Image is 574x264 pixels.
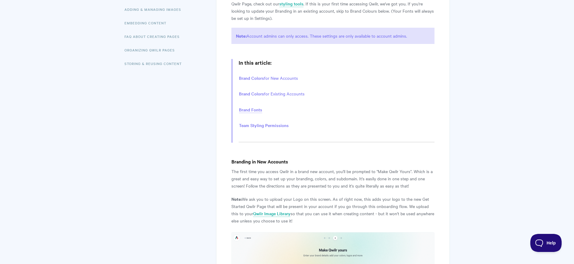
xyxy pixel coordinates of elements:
[530,234,562,252] iframe: Toggle Customer Support
[253,210,290,217] a: Qwilr Image Library
[239,75,264,82] a: Brand Colors
[239,107,262,113] a: Brand Fonts
[231,195,434,224] p: We ask you to upload your Logo on this screen. As of right now, this adds your logo to the new Ge...
[236,33,246,39] strong: Note:
[231,28,434,44] p: Account admins can only access. These settings are only available to account admins.
[239,122,289,129] a: Team Styling Permissions
[124,44,179,56] a: Organizing Qwilr Pages
[239,73,434,82] li: for New Accounts
[124,30,184,42] a: FAQ About Creating Pages
[239,89,434,98] li: for Existing Accounts
[231,196,242,202] strong: Note:
[124,3,186,15] a: Adding & Managing Images
[231,158,434,165] h4: Branding in New Accounts
[239,91,264,97] a: Brand Colors
[124,57,186,70] a: Storing & Reusing Content
[124,17,171,29] a: Embedding Content
[231,168,434,189] p: The first time you access Qwilr in a brand new account, you'll be prompted to "Make Qwilr Yours"....
[239,59,271,66] strong: In this article:
[279,1,303,7] a: styling tools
